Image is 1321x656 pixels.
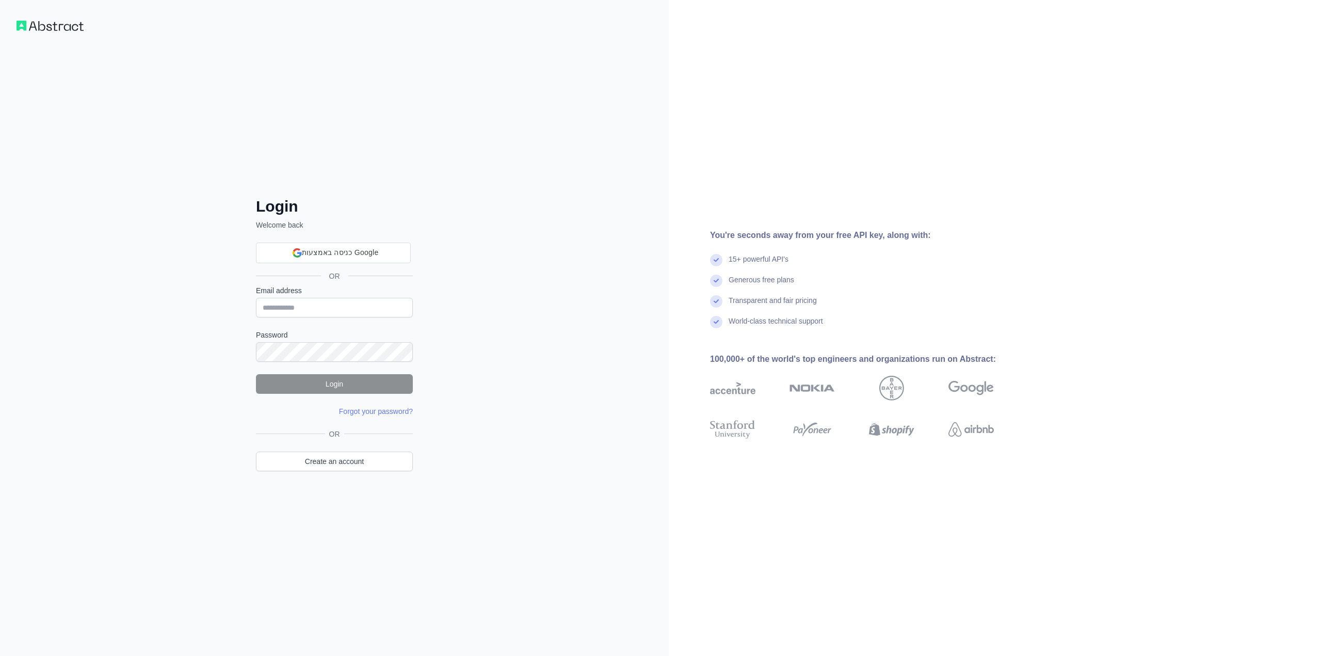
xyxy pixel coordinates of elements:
[256,330,413,340] label: Password
[256,220,413,230] p: Welcome back
[325,429,344,439] span: OR
[710,275,722,287] img: check mark
[710,254,722,266] img: check mark
[879,376,904,401] img: bayer
[17,21,84,31] img: Workflow
[710,353,1027,365] div: 100,000+ of the world's top engineers and organizations run on Abstract:
[948,376,994,401] img: google
[790,418,835,441] img: payoneer
[339,407,413,415] a: Forgot your password?
[302,247,379,258] span: כניסה באמצעות Google
[729,254,788,275] div: 15+ powerful API's
[710,316,722,328] img: check mark
[729,295,817,316] div: Transparent and fair pricing
[729,316,823,337] div: World-class technical support
[256,452,413,471] a: Create an account
[256,285,413,296] label: Email address
[710,229,1027,242] div: You're seconds away from your free API key, along with:
[948,418,994,441] img: airbnb
[869,418,914,441] img: shopify
[710,376,755,401] img: accenture
[710,418,755,441] img: stanford university
[256,374,413,394] button: Login
[790,376,835,401] img: nokia
[710,295,722,308] img: check mark
[321,271,348,281] span: OR
[729,275,794,295] div: Generous free plans
[256,197,413,216] h2: Login
[256,243,411,263] div: כניסה באמצעות Google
